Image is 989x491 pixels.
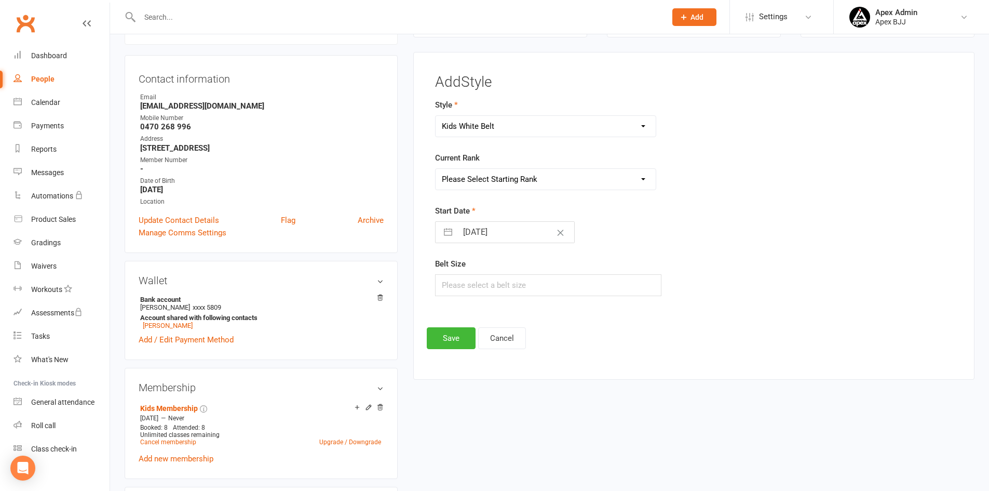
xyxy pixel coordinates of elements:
[139,454,213,463] a: Add new membership
[193,303,221,311] span: xxxx 5809
[140,185,384,194] strong: [DATE]
[173,424,205,431] span: Attended: 8
[140,92,384,102] div: Email
[13,414,110,437] a: Roll call
[140,155,384,165] div: Member Number
[139,382,384,393] h3: Membership
[435,258,466,270] label: Belt Size
[319,439,381,446] a: Upgrade / Downgrade
[140,113,384,123] div: Mobile Number
[875,17,917,26] div: Apex BJJ
[140,439,196,446] a: Cancel membership
[140,296,378,303] strong: Bank account
[31,51,67,60] div: Dashboard
[139,69,384,85] h3: Contact information
[140,197,384,207] div: Location
[13,138,110,161] a: Reports
[551,222,570,242] button: Clear Date
[31,398,94,406] div: General attendance
[140,314,378,322] strong: Account shared with following contacts
[31,215,76,223] div: Product Sales
[13,44,110,68] a: Dashboard
[13,91,110,114] a: Calendar
[13,348,110,371] a: What's New
[139,294,384,331] li: [PERSON_NAME]
[143,322,193,329] a: [PERSON_NAME]
[139,214,219,227] a: Update Contact Details
[139,227,226,239] a: Manage Comms Settings
[13,231,110,255] a: Gradings
[435,99,458,111] label: Style
[140,431,220,439] span: Unlimited classes remaining
[13,437,110,461] a: Class kiosk mode
[31,122,64,130] div: Payments
[31,98,60,107] div: Calendar
[281,214,295,227] a: Flag
[140,404,198,413] a: Kids Membership
[31,355,69,364] div: What's New
[31,332,50,340] div: Tasks
[13,255,110,278] a: Waivers
[31,192,73,200] div: Automations
[13,325,110,348] a: Tasks
[358,214,384,227] a: Archive
[13,391,110,414] a: General attendance kiosk mode
[435,274,662,296] input: Please select a belt size
[31,145,57,153] div: Reports
[139,334,234,346] a: Add / Edit Payment Method
[690,13,703,21] span: Add
[13,301,110,325] a: Assessments
[31,421,56,430] div: Roll call
[140,122,384,131] strong: 0470 268 996
[13,208,110,231] a: Product Sales
[139,275,384,286] h3: Wallet
[13,114,110,138] a: Payments
[140,164,384,174] strong: -
[31,262,57,270] div: Waivers
[478,327,526,349] button: Cancel
[435,152,480,164] label: Current Rank
[140,424,168,431] span: Booked: 8
[849,7,870,28] img: thumb_image1745496852.png
[140,101,384,111] strong: [EMAIL_ADDRESS][DOMAIN_NAME]
[140,134,384,144] div: Address
[12,10,38,36] a: Clubworx
[31,238,61,247] div: Gradings
[31,445,77,453] div: Class check-in
[759,5,788,29] span: Settings
[875,8,917,17] div: Apex Admin
[435,205,476,217] label: Start Date
[31,309,83,317] div: Assessments
[140,176,384,186] div: Date of Birth
[140,143,384,153] strong: [STREET_ADDRESS]
[137,10,659,24] input: Search...
[457,222,574,243] input: Select Start Date
[10,456,35,481] div: Open Intercom Messenger
[13,184,110,208] a: Automations
[138,414,384,422] div: —
[168,415,184,422] span: Never
[140,415,158,422] span: [DATE]
[31,285,62,294] div: Workouts
[31,168,64,177] div: Messages
[13,161,110,184] a: Messages
[672,8,716,26] button: Add
[435,74,953,90] h3: Add Style
[13,278,110,301] a: Workouts
[31,75,55,83] div: People
[13,68,110,91] a: People
[427,327,476,349] button: Save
